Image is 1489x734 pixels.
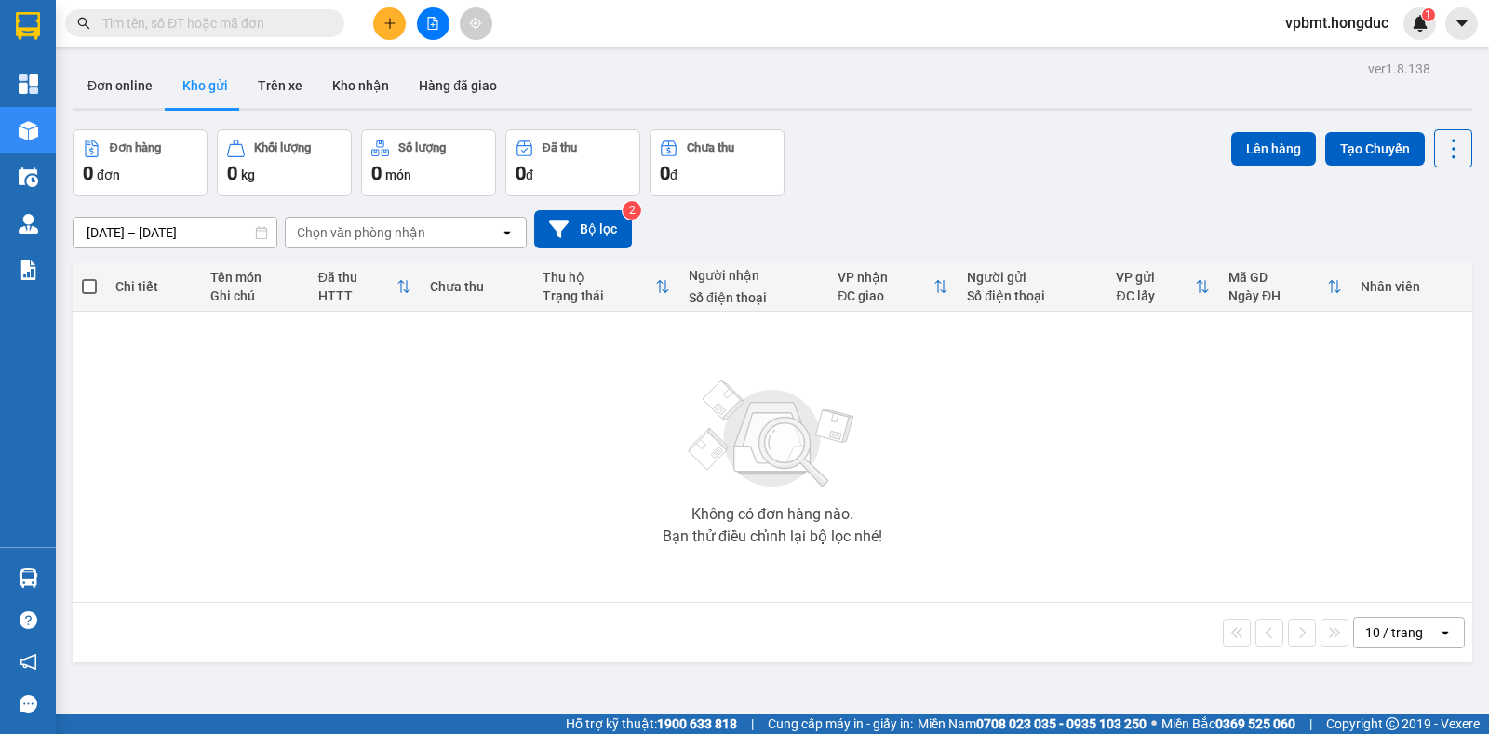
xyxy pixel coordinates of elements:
sup: 1 [1422,8,1435,21]
span: message [20,695,37,713]
span: Hỗ trợ kỹ thuật: [566,714,737,734]
span: 0 [371,162,382,184]
th: Toggle SortBy [309,262,422,312]
div: Khối lượng [254,141,311,154]
span: vpbmt.hongduc [1270,11,1403,34]
button: Bộ lọc [534,210,632,248]
div: Đơn hàng [110,141,161,154]
div: VP gửi [1116,270,1194,285]
div: HTTT [318,288,397,303]
button: Đã thu0đ [505,129,640,196]
div: VP nhận [838,270,933,285]
div: Số lượng [398,141,446,154]
button: Hàng đã giao [404,63,512,108]
th: Toggle SortBy [828,262,958,312]
div: ĐC lấy [1116,288,1194,303]
sup: 2 [623,201,641,220]
span: Cung cấp máy in - giấy in: [768,714,913,734]
th: Toggle SortBy [1107,262,1218,312]
span: đ [670,167,677,182]
img: solution-icon [19,260,38,280]
span: Miền Nam [918,714,1147,734]
span: notification [20,653,37,671]
div: Chi tiết [115,279,192,294]
img: icon-new-feature [1412,15,1429,32]
svg: open [1438,625,1453,640]
img: warehouse-icon [19,167,38,187]
span: kg [241,167,255,182]
span: 0 [516,162,526,184]
span: plus [383,17,396,30]
div: Trạng thái [543,288,655,303]
svg: open [500,225,515,240]
button: plus [373,7,406,40]
img: svg+xml;base64,PHN2ZyBjbGFzcz0ibGlzdC1wbHVnX19zdmciIHhtbG5zPSJodHRwOi8vd3d3LnczLm9yZy8yMDAwL3N2Zy... [679,369,865,500]
div: Bạn thử điều chỉnh lại bộ lọc nhé! [663,529,882,544]
button: Khối lượng0kg [217,129,352,196]
th: Toggle SortBy [533,262,679,312]
img: warehouse-icon [19,121,38,140]
strong: 0708 023 035 - 0935 103 250 [976,716,1147,731]
span: đơn [97,167,120,182]
span: ⚪️ [1151,720,1157,727]
button: Lên hàng [1231,132,1316,166]
img: warehouse-icon [19,568,38,588]
div: Đã thu [318,270,397,285]
div: Chọn văn phòng nhận [297,223,425,242]
div: ver 1.8.138 [1368,59,1430,79]
div: Số điện thoại [967,288,1097,303]
button: Tạo Chuyến [1325,132,1425,166]
span: caret-down [1454,15,1470,32]
span: file-add [426,17,439,30]
span: question-circle [20,611,37,629]
div: Đã thu [543,141,577,154]
div: Chưa thu [430,279,523,294]
div: Ngày ĐH [1228,288,1327,303]
button: caret-down [1445,7,1478,40]
button: Kho nhận [317,63,404,108]
div: 10 / trang [1365,623,1423,642]
span: món [385,167,411,182]
div: ĐC giao [838,288,933,303]
span: 0 [83,162,93,184]
div: Người nhận [689,268,819,283]
img: logo-vxr [16,12,40,40]
button: aim [460,7,492,40]
img: dashboard-icon [19,74,38,94]
span: 1 [1425,8,1431,21]
input: Select a date range. [74,218,276,247]
span: 0 [660,162,670,184]
span: đ [526,167,533,182]
th: Toggle SortBy [1219,262,1351,312]
span: copyright [1386,717,1399,730]
div: Thu hộ [543,270,655,285]
div: Số điện thoại [689,290,819,305]
div: Chưa thu [687,141,734,154]
span: aim [469,17,482,30]
button: Kho gửi [168,63,243,108]
div: Mã GD [1228,270,1327,285]
span: | [1309,714,1312,734]
button: Đơn online [73,63,168,108]
span: Miền Bắc [1161,714,1295,734]
div: Không có đơn hàng nào. [691,507,853,522]
strong: 1900 633 818 [657,716,737,731]
button: file-add [417,7,449,40]
span: search [77,17,90,30]
div: Nhân viên [1361,279,1463,294]
span: | [751,714,754,734]
div: Tên món [210,270,300,285]
div: Người gửi [967,270,1097,285]
div: Ghi chú [210,288,300,303]
span: 0 [227,162,237,184]
button: Đơn hàng0đơn [73,129,208,196]
input: Tìm tên, số ĐT hoặc mã đơn [102,13,322,33]
button: Số lượng0món [361,129,496,196]
strong: 0369 525 060 [1215,716,1295,731]
button: Trên xe [243,63,317,108]
button: Chưa thu0đ [650,129,785,196]
img: warehouse-icon [19,214,38,234]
